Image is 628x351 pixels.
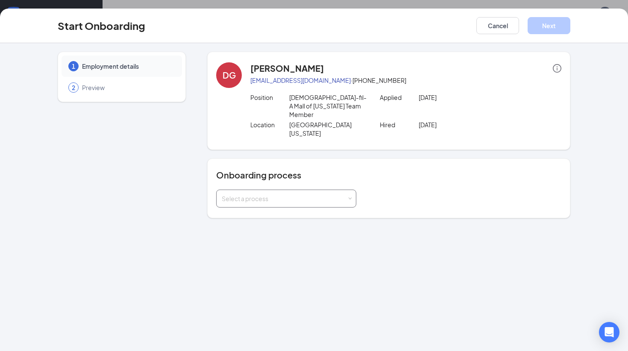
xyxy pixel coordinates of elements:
div: DG [223,69,236,81]
span: info-circle [553,64,561,73]
p: Hired [380,120,419,129]
p: Location [250,120,289,129]
p: Position [250,93,289,102]
p: [DATE] [419,93,496,102]
p: [GEOGRAPHIC_DATA][US_STATE] [289,120,367,137]
div: Open Intercom Messenger [599,322,619,342]
p: · [PHONE_NUMBER] [250,76,561,85]
span: 2 [72,83,75,92]
span: 1 [72,62,75,70]
span: Preview [82,83,173,92]
p: [DATE] [419,120,496,129]
p: Applied [380,93,419,102]
h4: [PERSON_NAME] [250,62,324,74]
a: [EMAIL_ADDRESS][DOMAIN_NAME] [250,76,351,84]
h3: Start Onboarding [58,18,145,33]
button: Cancel [476,17,519,34]
div: Select a process [222,194,347,203]
h4: Onboarding process [216,169,561,181]
button: Next [528,17,570,34]
span: Employment details [82,62,173,70]
p: [DEMOGRAPHIC_DATA]-fil-A Mall of [US_STATE] Team Member [289,93,367,119]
